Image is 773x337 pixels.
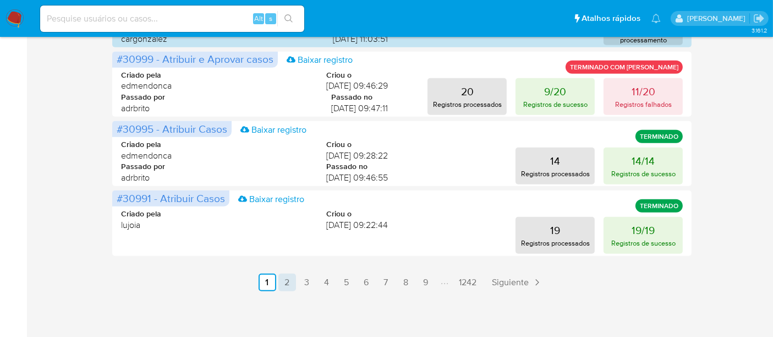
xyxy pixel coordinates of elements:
span: s [269,13,272,24]
p: alexandra.macedo@mercadolivre.com [687,13,749,24]
input: Pesquise usuários ou casos... [40,12,304,26]
span: 3.161.2 [752,26,767,35]
a: Sair [753,13,765,24]
button: search-icon [277,11,300,26]
span: Atalhos rápidos [582,13,640,24]
span: Alt [254,13,263,24]
a: Notificações [651,14,661,23]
